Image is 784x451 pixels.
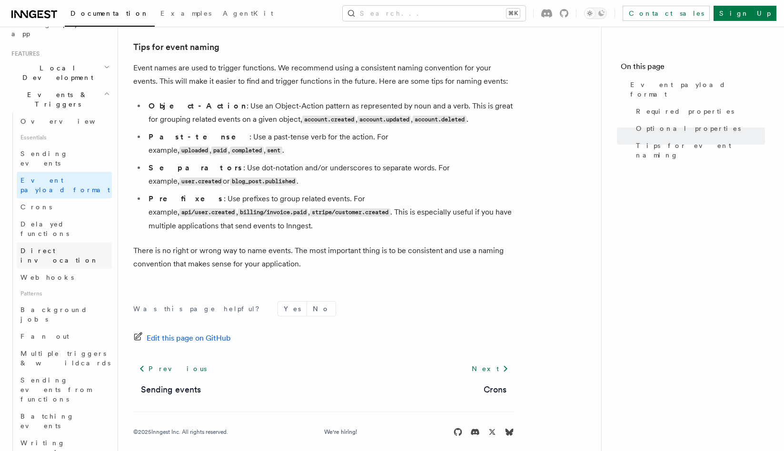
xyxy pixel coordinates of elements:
[133,332,231,345] a: Edit this page on GitHub
[632,103,765,120] a: Required properties
[8,90,104,109] span: Events & Triggers
[17,130,112,145] span: Essentials
[17,269,112,286] a: Webhooks
[324,428,357,436] a: We're hiring!
[8,59,112,86] button: Local Development
[20,274,74,281] span: Webhooks
[141,383,201,396] a: Sending events
[484,383,506,396] a: Crons
[357,116,411,124] code: account.updated
[632,137,765,164] a: Tips for event naming
[636,124,741,133] span: Optional properties
[133,304,266,314] p: Was this page helpful?
[179,147,209,155] code: uploaded
[17,408,112,434] a: Batching events
[17,172,112,198] a: Event payload format
[17,328,112,345] a: Fan out
[17,345,112,372] a: Multiple triggers & wildcards
[146,192,514,233] li: : Use prefixes to group related events. For example, , , . This is especially useful if you have ...
[155,3,217,26] a: Examples
[70,10,149,17] span: Documentation
[8,50,40,58] span: Features
[20,247,99,264] span: Direct invocation
[343,6,526,21] button: Search...⌘K
[17,301,112,328] a: Background jobs
[223,10,273,17] span: AgentKit
[20,350,110,367] span: Multiple triggers & wildcards
[278,302,307,316] button: Yes
[20,150,68,167] span: Sending events
[636,141,765,160] span: Tips for event naming
[20,333,69,340] span: Fan out
[20,118,119,125] span: Overview
[310,208,390,216] code: stripe/customer.created
[149,101,247,110] strong: Object-Action
[623,6,710,21] a: Contact sales
[133,428,228,436] div: © 2025 Inngest Inc. All rights reserved.
[17,145,112,172] a: Sending events
[65,3,155,27] a: Documentation
[307,302,336,316] button: No
[632,120,765,137] a: Optional properties
[179,208,236,216] code: api/user.created
[302,116,356,124] code: account.created
[133,244,514,271] p: There is no right or wrong way to name events. The most important thing is to be consistent and u...
[626,76,765,103] a: Event payload format
[17,113,112,130] a: Overview
[636,107,734,116] span: Required properties
[266,147,282,155] code: sent
[160,10,211,17] span: Examples
[8,63,104,82] span: Local Development
[149,132,249,141] strong: Past-tense
[17,216,112,242] a: Delayed functions
[630,80,765,99] span: Event payload format
[217,3,279,26] a: AgentKit
[17,372,112,408] a: Sending events from functions
[584,8,607,19] button: Toggle dark mode
[714,6,776,21] a: Sign Up
[211,147,228,155] code: paid
[413,116,466,124] code: account.deleted
[20,176,110,194] span: Event payload format
[146,161,514,188] li: : Use dot-notation and/or underscores to separate words. For example, or .
[8,16,112,42] a: Setting up your app
[20,203,52,211] span: Crons
[20,376,91,403] span: Sending events from functions
[506,9,520,18] kbd: ⌘K
[230,147,263,155] code: completed
[133,360,212,377] a: Previous
[17,286,112,301] span: Patterns
[146,99,514,127] li: : Use an Object-Action pattern as represented by noun and a verb. This is great for grouping rela...
[17,242,112,269] a: Direct invocation
[133,61,514,88] p: Event names are used to trigger functions. We recommend using a consistent naming convention for ...
[20,412,74,430] span: Batching events
[146,130,514,157] li: : Use a past-tense verb for the action. For example, , , , .
[238,208,308,216] code: billing/invoice.paid
[20,220,69,237] span: Delayed functions
[133,40,219,54] a: Tips for event naming
[621,61,765,76] h4: On this page
[8,86,112,113] button: Events & Triggers
[466,360,514,377] a: Next
[149,163,243,172] strong: Separators
[20,306,88,323] span: Background jobs
[147,332,231,345] span: Edit this page on GitHub
[230,177,297,186] code: blog_post.published
[149,194,224,203] strong: Prefixes
[179,177,223,186] code: user.created
[17,198,112,216] a: Crons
